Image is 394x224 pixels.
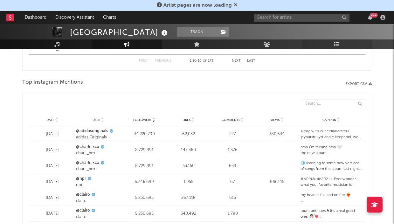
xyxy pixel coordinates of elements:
[22,79,83,86] span: Top Instagram Mentions
[212,163,253,169] div: 639
[76,160,99,166] a: @charli_xcx
[76,128,108,134] a: @adidasoriginals
[212,131,253,137] div: 227
[322,118,336,122] span: Caption
[254,14,349,22] input: Search for artists
[76,134,121,141] div: adidas Originals
[301,129,362,140] div: Along with our collaborators @yourstrulysf and @keepcool, we brought together 100 creators for on...
[32,179,73,185] div: [DATE]
[32,147,73,153] div: [DATE]
[177,27,217,37] button: Track
[222,118,240,122] span: Comments
[76,182,121,188] div: npr
[32,195,73,201] div: [DATE]
[76,150,121,157] div: charli_xcx
[124,179,165,185] div: 6,746,699
[163,3,232,8] span: Artist pages are now loading
[124,147,165,153] div: 8,729,491
[301,144,362,156] div: how i’m feeling now 🤍 the new album out now link in bio longest caption ever: lorem ip dolorsi am...
[168,131,209,137] div: 62,032
[70,27,169,38] div: [GEOGRAPHIC_DATA]
[155,59,171,63] button: Previous
[302,99,365,108] input: Search...
[124,211,165,217] div: 5,230,695
[20,11,51,24] a: Dashboard
[346,82,372,86] button: Export CSV
[183,118,190,122] span: Likes
[256,179,297,185] div: 108,345
[301,192,362,204] div: my heart is full and on fire ❤️‍🔥 thank you to my beautiful band, crew & team thank you to @barte...
[76,176,86,182] a: @npr
[168,179,209,185] div: 1,955
[193,59,197,62] span: to
[76,144,99,150] a: @charli_xcx
[99,11,121,24] a: Charts
[32,163,73,169] div: [DATE]
[139,59,148,63] button: First
[301,208,362,220] div: tour continues & it’s a real good one. 🧖🏻‍♀️💘 dallas - 6/9 [GEOGRAPHIC_DATA] - 6/10 atlanta - 6/1...
[124,163,165,169] div: 8,729,491
[168,195,209,201] div: 267,118
[270,118,280,122] span: Views
[168,163,209,169] div: 53,150
[301,176,362,188] div: #NPRMusic2021 • Ever wonder what your favorite musician is listening to? We asked [PERSON_NAME] (...
[76,192,90,198] a: @clairo
[46,118,54,122] span: Date
[124,195,165,201] div: 5,230,695
[32,131,73,137] div: [DATE]
[212,179,253,185] div: 67
[32,211,73,217] div: [DATE]
[76,198,121,204] div: clairo
[212,195,253,201] div: 613
[93,118,100,122] span: User
[133,118,151,122] span: Followers
[256,131,297,137] div: 380,634
[212,147,253,153] div: 1,376
[76,207,90,214] a: @clairo
[232,59,241,63] button: Next
[234,3,238,8] span: Dismiss
[247,59,255,63] button: Last
[203,59,207,62] span: of
[184,57,219,65] div: 1 10 173
[124,131,165,137] div: 34,220,790
[368,15,372,20] button: 99+
[76,214,121,220] div: clairo
[301,160,362,172] div: 🧊 listening to some new versions of songs from the album last night 🧊 pink diamond / pictures 🧊 @...
[370,13,378,17] div: 99 +
[51,11,99,24] a: Discovery Assistant
[168,147,209,153] div: 147,360
[168,211,209,217] div: 540,492
[212,211,253,217] div: 1,790
[76,166,121,172] div: charli_xcx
